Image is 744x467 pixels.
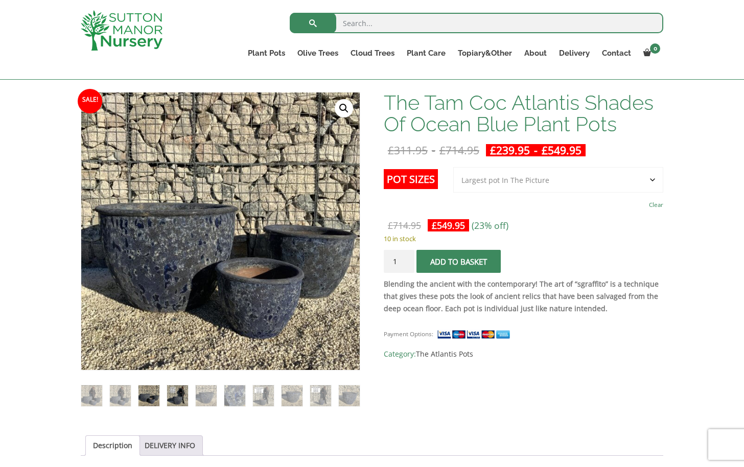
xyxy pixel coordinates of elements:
input: Product quantity [384,250,414,273]
img: The Tam Coc Atlantis Shades Of Ocean Blue Plant Pots - Image 4 [167,385,188,406]
span: (23% off) [472,219,508,231]
a: Clear options [649,198,663,212]
input: Search... [290,13,663,33]
del: - [384,144,483,156]
a: Olive Trees [291,46,344,60]
bdi: 311.95 [388,143,428,157]
span: £ [388,143,394,157]
img: The Tam Coc Atlantis Shades Of Ocean Blue Plant Pots - Image 5 [196,385,217,406]
a: Plant Care [401,46,452,60]
img: The Tam Coc Atlantis Shades Of Ocean Blue Plant Pots - Image 3 [138,385,159,406]
a: About [518,46,553,60]
bdi: 549.95 [542,143,582,157]
img: The Tam Coc Atlantis Shades Of Ocean Blue Plant Pots - Image 6 [224,385,245,406]
img: The Tam Coc Atlantis Shades Of Ocean Blue Plant Pots - Image 9 [310,385,331,406]
h1: The Tam Coc Atlantis Shades Of Ocean Blue Plant Pots [384,92,663,135]
span: Sale! [78,89,102,113]
span: £ [490,143,496,157]
ins: - [486,144,586,156]
img: The Tam Coc Atlantis Shades Of Ocean Blue Plant Pots - Image 7 [253,385,274,406]
a: DELIVERY INFO [145,436,195,455]
img: payment supported [437,329,514,340]
span: 0 [650,43,660,54]
small: Payment Options: [384,330,433,338]
a: Cloud Trees [344,46,401,60]
a: Description [93,436,132,455]
img: logo [81,10,162,51]
bdi: 239.95 [490,143,530,157]
a: View full-screen image gallery [335,99,353,118]
a: Delivery [553,46,596,60]
img: The Tam Coc Atlantis Shades Of Ocean Blue Plant Pots - Image 2 [110,385,131,406]
bdi: 714.95 [439,143,479,157]
bdi: 549.95 [432,219,465,231]
span: £ [388,219,393,231]
a: Plant Pots [242,46,291,60]
span: £ [439,143,446,157]
a: Topiary&Other [452,46,518,60]
a: The Atlantis Pots [416,349,473,359]
p: 10 in stock [384,232,663,245]
label: Pot Sizes [384,169,438,189]
span: Category: [384,348,663,360]
img: The Tam Coc Atlantis Shades Of Ocean Blue Plant Pots - Image 8 [282,385,303,406]
img: The Tam Coc Atlantis Shades Of Ocean Blue Plant Pots - Image 10 [339,385,360,406]
button: Add to basket [416,250,501,273]
bdi: 714.95 [388,219,421,231]
a: Contact [596,46,637,60]
span: £ [432,219,437,231]
strong: Blending the ancient with the contemporary! The art of “sgraffito” is a technique that gives thes... [384,279,659,313]
span: £ [542,143,548,157]
a: 0 [637,46,663,60]
img: The Tam Coc Atlantis Shades Of Ocean Blue Plant Pots [81,385,102,406]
